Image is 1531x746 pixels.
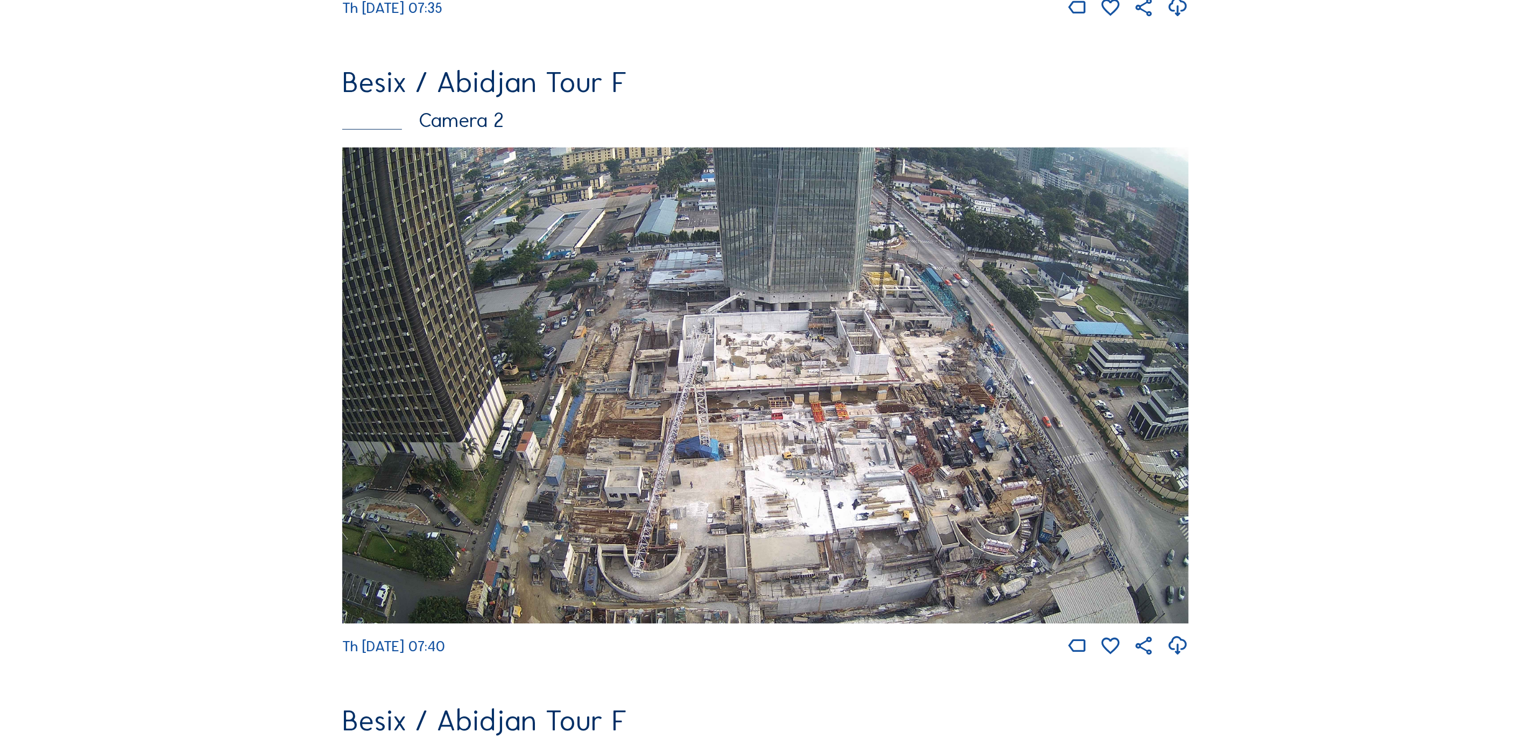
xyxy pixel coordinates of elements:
[342,637,445,655] span: Th [DATE] 07:40
[342,147,1189,624] img: Image
[342,110,1189,131] div: Camera 2
[342,706,1189,735] div: Besix / Abidjan Tour F
[342,68,1189,97] div: Besix / Abidjan Tour F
